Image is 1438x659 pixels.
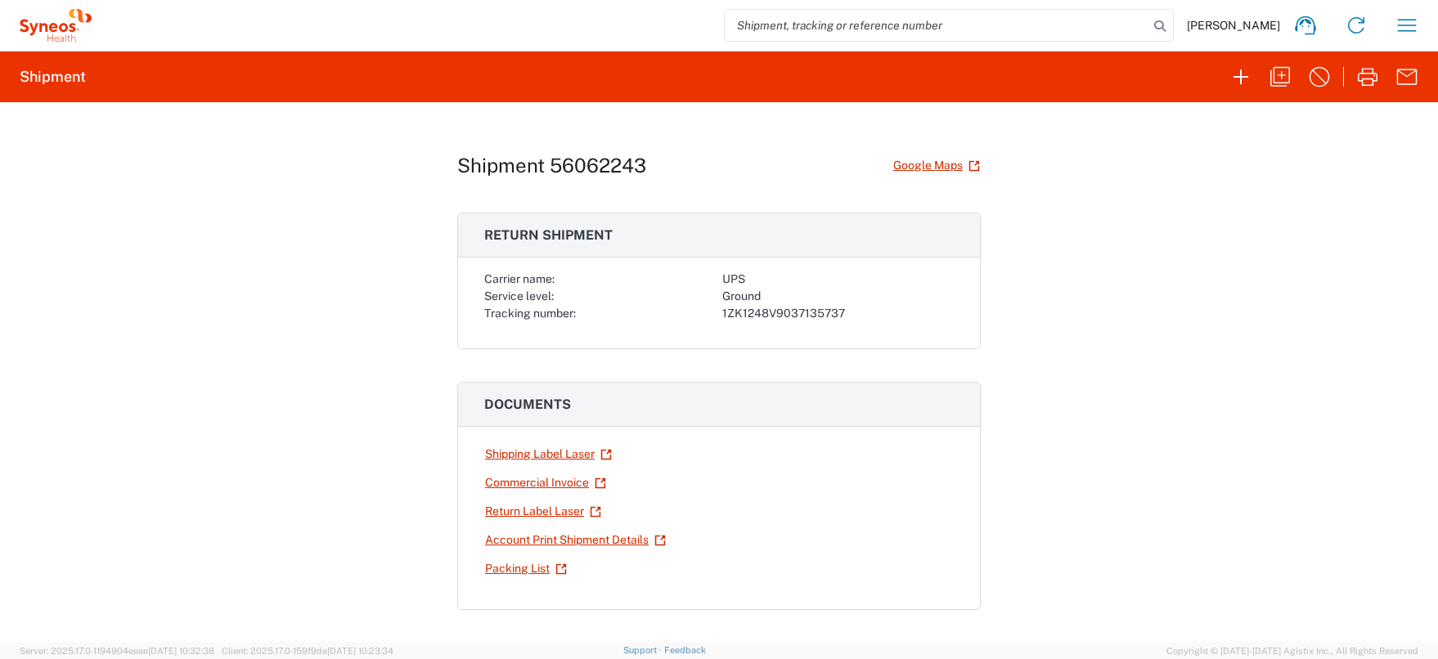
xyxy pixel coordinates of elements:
input: Shipment, tracking or reference number [725,10,1148,41]
a: Shipping Label Laser [484,440,613,468]
span: Tracking number: [484,307,576,320]
a: Google Maps [892,151,981,180]
span: Carrier name: [484,272,555,285]
div: UPS [722,271,954,288]
a: Return Label Laser [484,497,602,526]
div: 1ZK1248V9037135737 [722,305,954,322]
a: Feedback [664,645,706,655]
span: [DATE] 10:23:34 [327,646,393,656]
span: Client: 2025.17.0-159f9de [222,646,393,656]
span: Copyright © [DATE]-[DATE] Agistix Inc., All Rights Reserved [1166,643,1418,658]
a: Support [623,645,664,655]
span: Documents [484,397,571,412]
a: Account Print Shipment Details [484,526,667,554]
span: [PERSON_NAME] [1187,18,1280,33]
span: Return shipment [484,227,613,243]
span: Server: 2025.17.0-1194904eeae [20,646,214,656]
a: Commercial Invoice [484,468,607,497]
h1: Shipment 56062243 [457,154,646,177]
span: Service level: [484,289,554,303]
span: [DATE] 10:32:38 [148,646,214,656]
div: Ground [722,288,954,305]
a: Packing List [484,554,568,583]
h2: Shipment [20,67,86,87]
